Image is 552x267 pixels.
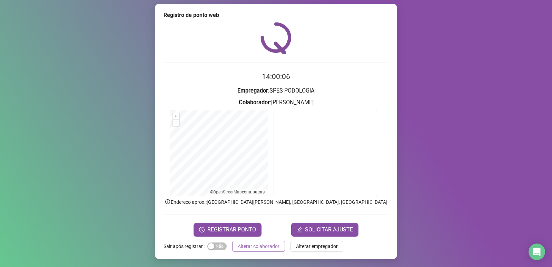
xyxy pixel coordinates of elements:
span: Alterar colaborador [238,242,279,250]
button: + [173,113,179,120]
label: Sair após registrar [164,241,207,252]
h3: : SPES PODOLOGIA [164,86,388,95]
div: Registro de ponto web [164,11,388,19]
button: Alterar colaborador [232,241,285,252]
span: SOLICITAR AJUSTE [305,226,353,234]
strong: Empregador [237,87,268,94]
p: Endereço aprox. : [GEOGRAPHIC_DATA][PERSON_NAME], [GEOGRAPHIC_DATA], [GEOGRAPHIC_DATA] [164,198,388,206]
div: Open Intercom Messenger [529,244,545,260]
h3: : [PERSON_NAME] [164,98,388,107]
img: QRPoint [260,22,292,54]
span: edit [297,227,302,232]
li: © contributors. [210,190,266,194]
span: clock-circle [199,227,205,232]
button: REGISTRAR PONTO [194,223,262,237]
span: Alterar empregador [296,242,338,250]
strong: Colaborador [239,99,270,106]
a: OpenStreetMap [213,190,242,194]
span: REGISTRAR PONTO [207,226,256,234]
span: info-circle [165,199,171,205]
button: Alterar empregador [290,241,343,252]
button: – [173,120,179,126]
time: 14:00:06 [262,73,290,81]
button: editSOLICITAR AJUSTE [291,223,358,237]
